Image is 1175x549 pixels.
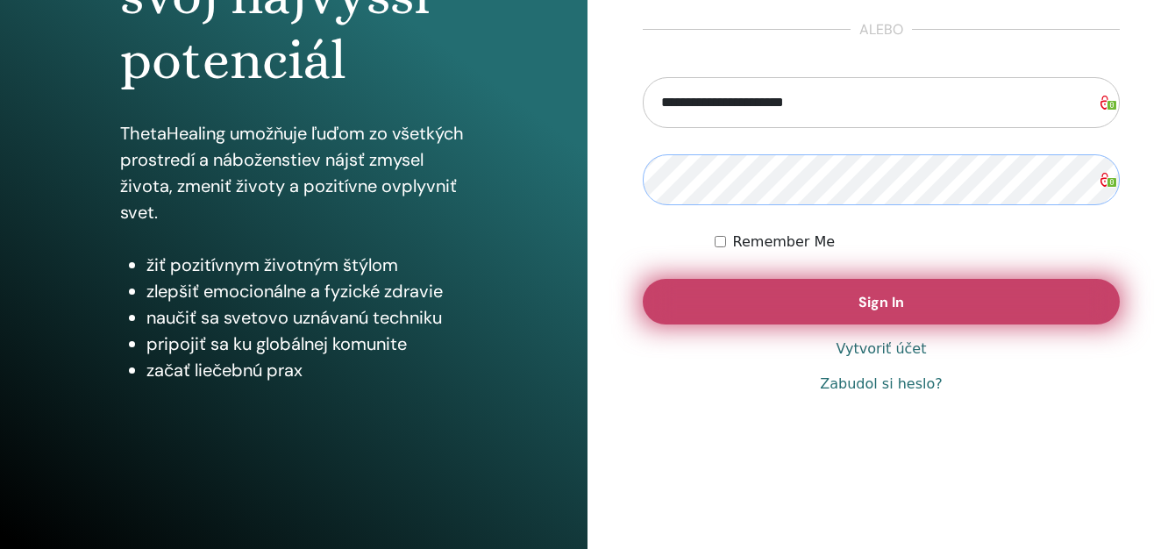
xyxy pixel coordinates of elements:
label: Remember Me [733,232,836,253]
li: začať liečebnú prax [146,357,468,383]
div: Keep me authenticated indefinitely or until I manually logout [715,232,1120,253]
a: Vytvoriť účet [837,339,927,360]
a: Zabudol si heslo? [820,374,942,395]
button: Sign In [643,279,1120,324]
li: žiť pozitívnym životným štýlom [146,252,468,278]
li: pripojiť sa ku globálnej komunite [146,331,468,357]
span: alebo [851,19,912,40]
li: zlepšiť emocionálne a fyzické zdravie [146,278,468,304]
p: ThetaHealing umožňuje ľuďom zo všetkých prostredí a náboženstiev nájsť zmysel života, zmeniť živo... [120,120,468,225]
span: Sign In [858,293,904,311]
li: naučiť sa svetovo uznávanú techniku [146,304,468,331]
